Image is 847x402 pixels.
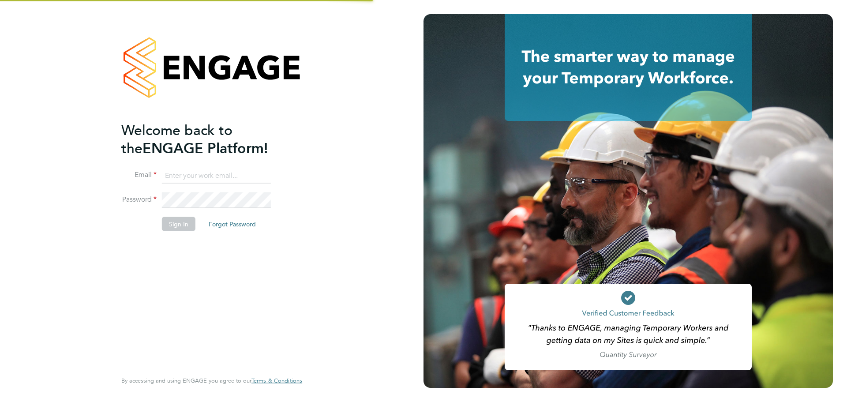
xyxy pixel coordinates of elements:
label: Password [121,195,157,204]
span: Welcome back to the [121,121,232,157]
span: By accessing and using ENGAGE you agree to our [121,377,302,384]
h2: ENGAGE Platform! [121,121,293,157]
label: Email [121,170,157,180]
button: Forgot Password [202,217,263,231]
button: Sign In [162,217,195,231]
input: Enter your work email... [162,168,271,184]
a: Terms & Conditions [251,377,302,384]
